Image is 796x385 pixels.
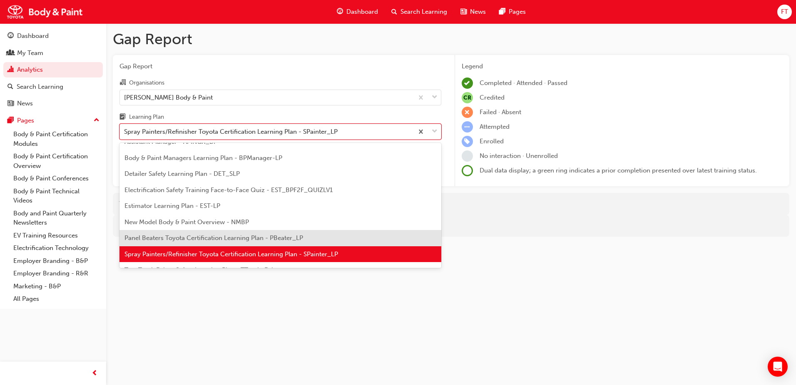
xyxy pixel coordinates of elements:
[113,30,789,48] h1: Gap Report
[7,100,14,107] span: news-icon
[129,113,164,121] div: Learning Plan
[124,92,213,102] div: [PERSON_NAME] Body & Paint
[462,107,473,118] span: learningRecordVerb_FAIL-icon
[454,3,493,20] a: news-iconNews
[480,167,757,174] span: Dual data display; a green ring indicates a prior completion presented over latest training status.
[3,45,103,61] a: My Team
[124,154,282,162] span: Body & Paint Managers Learning Plan - BPManager-LP
[7,66,14,74] span: chart-icon
[3,62,103,77] a: Analytics
[777,5,792,19] button: FT
[124,127,338,137] div: Spray Painters/Refinisher Toyota Certification Learning Plan - SPainter_LP
[119,79,126,87] span: organisation-icon
[3,113,103,128] button: Pages
[346,7,378,17] span: Dashboard
[113,193,789,215] div: There are no learners to run this report against.
[10,267,103,280] a: Employer Branding - R&R
[10,207,103,229] a: Body and Paint Quarterly Newsletters
[10,255,103,267] a: Employer Branding - B&P
[480,108,521,116] span: Failed · Absent
[391,7,397,17] span: search-icon
[7,83,13,91] span: search-icon
[10,292,103,305] a: All Pages
[10,185,103,207] a: Body & Paint Technical Videos
[124,218,249,226] span: New Model Body & Paint Overview - NMBP
[17,48,43,58] div: My Team
[119,221,783,231] div: For more in-depth analysis and data download, go to
[124,250,338,258] span: Spray Painters/Refinisher Toyota Certification Learning Plan - SPainter_LP
[7,117,14,125] span: pages-icon
[781,7,788,17] span: FT
[129,79,164,87] div: Organisations
[3,28,103,44] a: Dashboard
[10,172,103,185] a: Body & Paint Conferences
[17,82,63,92] div: Search Learning
[119,114,126,121] span: learningplan-icon
[3,96,103,111] a: News
[94,115,99,126] span: up-icon
[400,7,447,17] span: Search Learning
[337,7,343,17] span: guage-icon
[17,99,33,108] div: News
[462,136,473,147] span: learningRecordVerb_ENROLL-icon
[460,7,467,17] span: news-icon
[462,150,473,162] span: learningRecordVerb_NONE-icon
[493,3,532,20] a: pages-iconPages
[3,79,103,95] a: Search Learning
[499,7,505,17] span: pages-icon
[124,234,303,242] span: Panel Beaters Toyota Certification Learning Plan - PBeater_LP
[119,62,441,71] span: Gap Report
[124,266,282,274] span: Tow Truck Driver Safety Learning Plan - TTruck_Driver
[470,7,486,17] span: News
[480,94,505,101] span: Credited
[10,242,103,255] a: Electrification Technology
[17,116,34,125] div: Pages
[462,62,783,71] div: Legend
[480,79,567,87] span: Completed · Attended · Passed
[124,186,333,194] span: Electrification Safety Training Face-to-Face Quiz - EST_BPF2F_QUIZLV1
[480,152,558,160] span: No interaction · Unenrolled
[3,27,103,113] button: DashboardMy TeamAnalyticsSearch LearningNews
[462,77,473,89] span: learningRecordVerb_COMPLETE-icon
[10,128,103,150] a: Body & Paint Certification Modules
[124,202,220,210] span: Estimator Learning Plan - EST-LP
[10,229,103,242] a: EV Training Resources
[462,121,473,132] span: learningRecordVerb_ATTEMPT-icon
[92,368,98,379] span: prev-icon
[432,126,438,137] span: down-icon
[7,32,14,40] span: guage-icon
[462,92,473,103] span: null-icon
[330,3,385,20] a: guage-iconDashboard
[4,2,85,21] img: Trak
[124,170,240,177] span: Detailer Safety Learning Plan - DET_SLP
[509,7,526,17] span: Pages
[17,31,49,41] div: Dashboard
[768,357,788,377] div: Open Intercom Messenger
[10,150,103,172] a: Body & Paint Certification Overview
[480,123,510,130] span: Attempted
[480,137,504,145] span: Enrolled
[7,50,14,57] span: people-icon
[10,280,103,293] a: Marketing - B&P
[432,92,438,103] span: down-icon
[385,3,454,20] a: search-iconSearch Learning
